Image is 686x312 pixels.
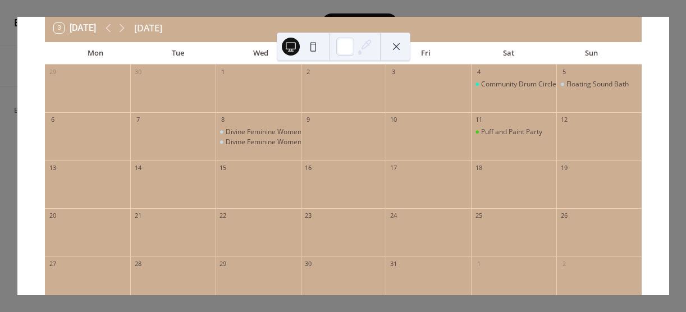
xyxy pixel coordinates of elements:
div: Puff and Paint Party [481,127,542,137]
div: 28 [134,259,142,268]
div: 30 [134,68,142,76]
div: [DATE] [134,21,162,35]
div: 17 [389,163,397,172]
div: 7 [134,116,142,124]
button: 3[DATE] [50,20,100,36]
div: Divine Feminine Women's Group [226,127,328,137]
div: 5 [560,68,568,76]
div: Tue [136,42,219,65]
div: Community Drum Circle [471,80,556,89]
div: 13 [48,163,57,172]
div: 1 [474,259,483,268]
div: 15 [219,163,227,172]
div: Divine Feminine Women's Group [226,137,328,147]
div: 30 [304,259,313,268]
div: 20 [48,212,57,220]
div: 18 [474,163,483,172]
div: 14 [134,163,142,172]
div: 10 [389,116,397,124]
div: 31 [389,259,397,268]
div: Community Drum Circle [481,80,556,89]
div: Sat [467,42,550,65]
div: 12 [560,116,568,124]
div: 23 [304,212,313,220]
div: 29 [48,68,57,76]
div: Puff and Paint Party [471,127,556,137]
div: 24 [389,212,397,220]
div: 6 [48,116,57,124]
div: Divine Feminine Women's Group [216,137,301,147]
div: Wed [219,42,302,65]
div: 27 [48,259,57,268]
div: 9 [304,116,313,124]
div: 3 [389,68,397,76]
div: 25 [474,212,483,220]
div: Sun [550,42,633,65]
div: 22 [219,212,227,220]
div: 26 [560,212,568,220]
div: 11 [474,116,483,124]
div: 4 [474,68,483,76]
div: 16 [304,163,313,172]
div: Mon [54,42,136,65]
div: 2 [560,259,568,268]
div: Fri [385,42,467,65]
div: 19 [560,163,568,172]
div: Divine Feminine Women's Group [216,127,301,137]
div: 1 [219,68,227,76]
div: 8 [219,116,227,124]
div: Floating Sound Bath [556,80,642,89]
div: 21 [134,212,142,220]
div: Floating Sound Bath [566,80,629,89]
div: 29 [219,259,227,268]
div: 2 [304,68,313,76]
